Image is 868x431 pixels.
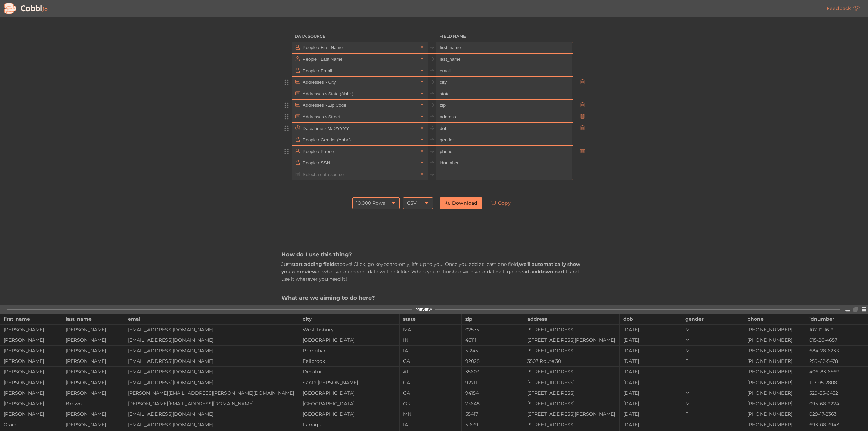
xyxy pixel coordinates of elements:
[0,401,62,406] div: [PERSON_NAME]
[806,390,868,396] div: 529-35-6432
[462,380,524,385] div: 92711
[744,380,806,385] div: [PHONE_NUMBER]
[462,369,524,374] div: 35603
[281,260,587,283] p: Just above! Click, go keyboard-only, it's up to you. Once you add at least one field, of what you...
[806,369,868,374] div: 406-83-6569
[620,369,682,374] div: [DATE]
[682,348,744,353] div: M
[356,197,385,209] div: 10,000 Rows
[685,314,740,324] div: gender
[124,411,299,417] div: [EMAIL_ADDRESS][DOMAIN_NAME]
[682,411,744,417] div: F
[301,42,418,53] input: Select a data source
[806,422,868,427] div: 693-08-3943
[0,390,62,396] div: [PERSON_NAME]
[124,358,299,364] div: [EMAIL_ADDRESS][DOMAIN_NAME]
[682,380,744,385] div: F
[400,348,461,353] div: IA
[744,390,806,396] div: [PHONE_NUMBER]
[400,380,461,385] div: CA
[462,337,524,343] div: 46111
[462,411,524,417] div: 55417
[524,422,619,427] div: [STREET_ADDRESS]
[0,369,62,374] div: [PERSON_NAME]
[299,327,399,332] div: West Tisbury
[0,327,62,332] div: [PERSON_NAME]
[744,401,806,406] div: [PHONE_NUMBER]
[524,348,619,353] div: [STREET_ADDRESS]
[291,261,337,267] strong: start adding fields
[620,390,682,396] div: [DATE]
[299,401,399,406] div: [GEOGRAPHIC_DATA]
[682,358,744,364] div: F
[524,337,619,343] div: [STREET_ADDRESS][PERSON_NAME]
[682,390,744,396] div: M
[124,369,299,374] div: [EMAIL_ADDRESS][DOMAIN_NAME]
[682,422,744,427] div: F
[124,380,299,385] div: [EMAIL_ADDRESS][DOMAIN_NAME]
[744,348,806,353] div: [PHONE_NUMBER]
[0,358,62,364] div: [PERSON_NAME]
[462,348,524,353] div: 51245
[400,422,461,427] div: IA
[124,401,299,406] div: [PERSON_NAME][EMAIL_ADDRESS][DOMAIN_NAME]
[299,422,399,427] div: Farragut
[620,411,682,417] div: [DATE]
[462,401,524,406] div: 73648
[623,314,678,324] div: dob
[303,314,396,324] div: city
[620,380,682,385] div: [DATE]
[436,31,573,42] h3: Field Name
[400,390,461,396] div: CA
[400,327,461,332] div: MA
[744,411,806,417] div: [PHONE_NUMBER]
[806,337,868,343] div: 015-26-4657
[744,337,806,343] div: [PHONE_NUMBER]
[124,327,299,332] div: [EMAIL_ADDRESS][DOMAIN_NAME]
[744,422,806,427] div: [PHONE_NUMBER]
[806,380,868,385] div: 127-95-2808
[462,327,524,332] div: 02575
[682,401,744,406] div: M
[0,348,62,353] div: [PERSON_NAME]
[62,369,124,374] div: [PERSON_NAME]
[281,261,580,275] strong: we'll automatically show you a preview
[62,422,124,427] div: [PERSON_NAME]
[299,348,399,353] div: Primghar
[407,197,417,209] div: CSV
[62,337,124,343] div: [PERSON_NAME]
[486,197,516,209] a: Copy
[62,380,124,385] div: [PERSON_NAME]
[400,337,461,343] div: IN
[620,327,682,332] div: [DATE]
[301,111,418,122] input: Select a data source
[747,314,802,324] div: phone
[403,314,458,324] div: state
[124,390,299,396] div: [PERSON_NAME][EMAIL_ADDRESS][PERSON_NAME][DOMAIN_NAME]
[524,401,619,406] div: [STREET_ADDRESS]
[301,157,418,169] input: Select a data source
[62,401,124,406] div: Brown
[400,401,461,406] div: OK
[301,54,418,65] input: Select a data source
[62,327,124,332] div: [PERSON_NAME]
[400,369,461,374] div: AL
[299,380,399,385] div: Santa [PERSON_NAME]
[281,304,587,349] p: With [DOMAIN_NAME], our goal is to . Maybe you have a project that, yeah, it looks fine, but it's...
[301,134,418,145] input: Select a data source
[620,337,682,343] div: [DATE]
[682,369,744,374] div: F
[524,327,619,332] div: [STREET_ADDRESS]
[465,314,520,324] div: zip
[524,358,619,364] div: 3507 Route 30
[281,251,587,258] h3: How do I use this thing?
[744,327,806,332] div: [PHONE_NUMBER]
[462,422,524,427] div: 51639
[806,348,868,353] div: 684-28-6233
[524,390,619,396] div: [STREET_ADDRESS]
[301,100,418,111] input: Select a data source
[524,380,619,385] div: [STREET_ADDRESS]
[299,369,399,374] div: Decatur
[620,422,682,427] div: [DATE]
[299,337,399,343] div: [GEOGRAPHIC_DATA]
